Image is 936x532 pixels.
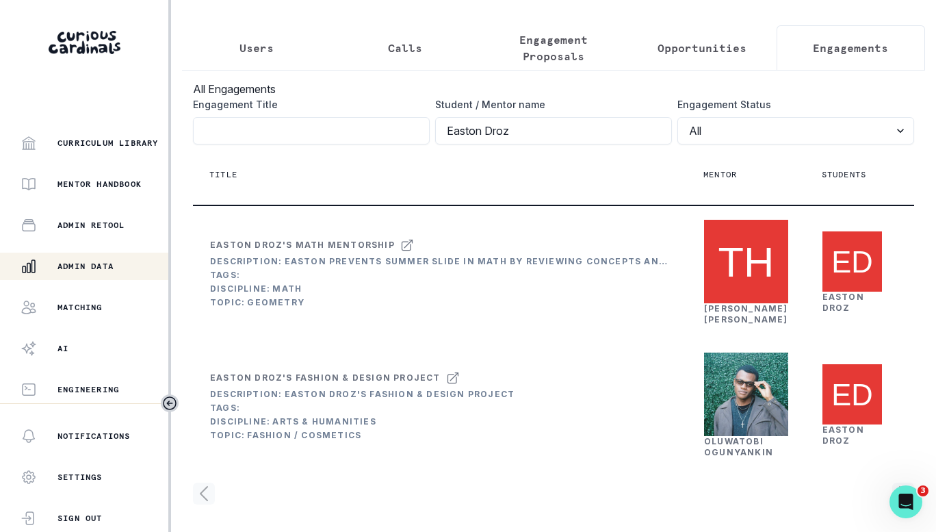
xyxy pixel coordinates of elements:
[210,256,670,267] div: Description: Easton prevents summer slide in math by reviewing concepts and getting ahead!
[210,430,515,441] div: Topic: Fashion / Cosmetics
[239,40,274,56] p: Users
[491,31,616,64] p: Engagement Proposals
[388,40,422,56] p: Calls
[57,302,103,313] p: Matching
[57,384,119,395] p: Engineering
[210,389,515,400] div: Description: Easton Droz's Fashion & Design Project
[210,283,670,294] div: Discipline: Math
[210,403,515,414] div: Tags:
[57,513,103,524] p: Sign Out
[677,97,906,112] label: Engagement Status
[57,472,103,483] p: Settings
[889,485,922,518] iframe: Intercom live chat
[57,220,125,231] p: Admin Retool
[892,483,914,505] svg: page right
[822,292,864,313] a: Easton Droz
[658,40,746,56] p: Opportunities
[210,270,670,281] div: Tags:
[57,179,142,190] p: Mentor Handbook
[193,483,215,505] svg: page left
[57,431,131,442] p: Notifications
[193,97,421,112] label: Engagement Title
[822,169,867,180] p: Students
[49,31,120,54] img: Curious Cardinals Logo
[704,303,788,325] a: [PERSON_NAME] [PERSON_NAME]
[209,169,237,180] p: Title
[161,394,179,412] button: Toggle sidebar
[813,40,888,56] p: Engagements
[210,416,515,427] div: Discipline: Arts & Humanities
[210,240,395,251] div: Easton Droz's Math Mentorship
[435,97,664,112] label: Student / Mentor name
[210,372,441,383] div: Easton Droz's Fashion & Design Project
[822,425,864,446] a: Easton Droz
[57,343,68,354] p: AI
[57,261,114,272] p: Admin Data
[704,436,773,457] a: Oluwatobi Ogunyankin
[918,485,928,496] span: 3
[210,297,670,308] div: Topic: Geometry
[57,138,159,149] p: Curriculum Library
[193,81,914,97] h3: All Engagements
[703,169,737,180] p: Mentor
